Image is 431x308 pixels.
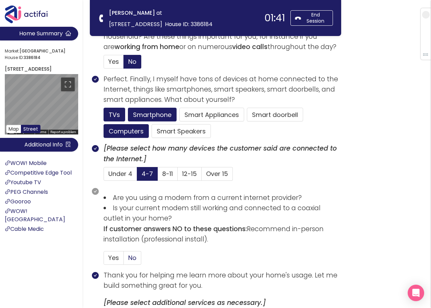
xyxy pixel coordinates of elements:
span: Street [23,126,38,132]
button: Toggle fullscreen view [61,78,75,91]
span: Yes [108,253,119,262]
div: Map [5,74,78,134]
b: [Please select how many devices the customer said are connected to the Internet.] [104,144,337,163]
div: Street View [5,74,78,134]
span: link [5,170,10,175]
span: phone [98,15,105,22]
img: Actifai Logo [5,5,54,23]
a: WOW! Mobile [5,159,47,167]
button: Smartphone [128,108,177,121]
p: Recommend in-person installation (professional install). [104,224,341,245]
span: Market: [5,48,76,55]
span: check-circle [92,188,99,195]
li: Are you using a modem from a current internet provider? [104,193,341,203]
span: Over 15 [206,169,228,178]
span: 4-7 [142,169,153,178]
span: check-circle [92,76,99,83]
a: Cable Medic [5,225,44,233]
b: working from home [115,42,179,51]
span: link [5,199,10,204]
span: link [5,179,10,185]
a: WOW! [GEOGRAPHIC_DATA] [5,207,65,223]
strong: [PERSON_NAME] [109,9,155,17]
div: 01:41 [264,13,285,23]
strong: [STREET_ADDRESS] [5,66,52,72]
span: link [5,208,10,214]
button: Smart Appliances [179,108,244,121]
span: link [5,189,10,194]
div: Open Intercom Messenger [408,285,424,301]
strong: 3386184 [24,55,40,60]
b: video calls [232,42,267,51]
a: Report a problem [50,130,76,134]
span: House ID: [5,55,76,61]
span: 12-15 [182,169,197,178]
li: Is your current modem still working and connected to a coaxial outlet in your home? [104,203,341,224]
button: TVs [104,108,125,121]
a: Terms (opens in new tab) [37,130,46,134]
a: Competitive Edge Tool [5,169,72,177]
span: No [128,57,136,66]
span: check-circle [92,145,99,152]
strong: [GEOGRAPHIC_DATA] [20,48,65,54]
button: Computers [104,124,149,138]
span: Yes [108,57,119,66]
span: Under 4 [108,169,132,178]
span: check-circle [92,272,99,279]
a: Youtube TV [5,178,41,186]
span: House ID: 3386184 [165,20,213,28]
b: If customer answers NO to these questions: [104,224,247,234]
button: Smart Speakers [152,124,211,138]
a: Gooroo [5,198,31,205]
span: 8-11 [162,169,173,178]
span: at [STREET_ADDRESS] [109,9,162,28]
span: link [5,226,10,232]
b: [Please select additional services as necessary.] [104,298,266,307]
span: Map [9,126,19,132]
p: Thank you for helping me learn more about your home's usage. Let me build something great for you. [104,270,341,291]
button: Smart doorbell [247,108,303,121]
a: PEG Channels [5,188,48,196]
p: Perfect. Finally, I myself have tons of devices at home connected to the Internet, things like sm... [104,74,341,105]
span: link [5,160,10,166]
button: End Session [290,10,333,26]
span: No [128,253,136,262]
